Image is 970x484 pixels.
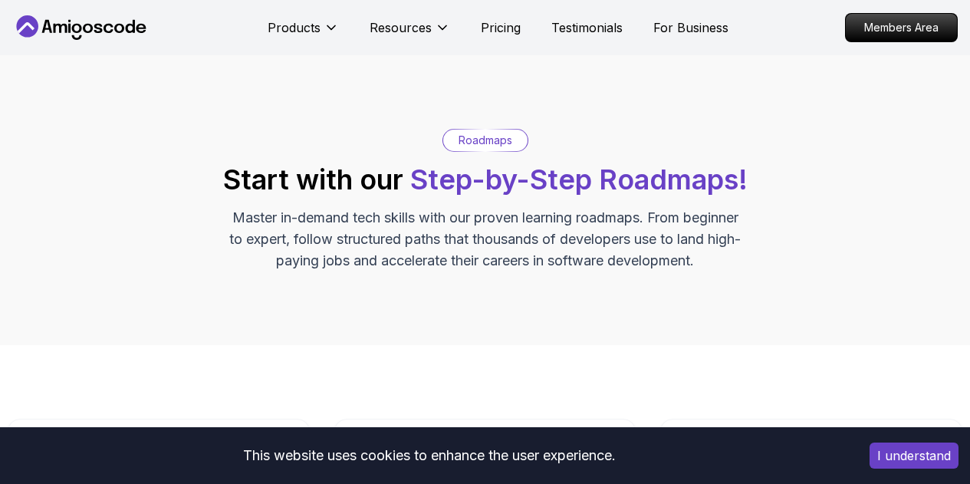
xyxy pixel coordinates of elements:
a: Pricing [481,18,521,37]
button: Products [268,18,339,49]
p: Roadmaps [459,133,512,148]
p: Resources [370,18,432,37]
a: Members Area [845,13,958,42]
a: For Business [653,18,728,37]
p: Products [268,18,321,37]
button: Resources [370,18,450,49]
h2: Start with our [223,164,748,195]
p: Master in-demand tech skills with our proven learning roadmaps. From beginner to expert, follow s... [228,207,743,272]
button: Accept cookies [870,443,958,469]
a: Testimonials [551,18,623,37]
p: Members Area [846,14,957,41]
span: Step-by-Step Roadmaps! [410,163,748,196]
div: This website uses cookies to enhance the user experience. [12,439,847,472]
